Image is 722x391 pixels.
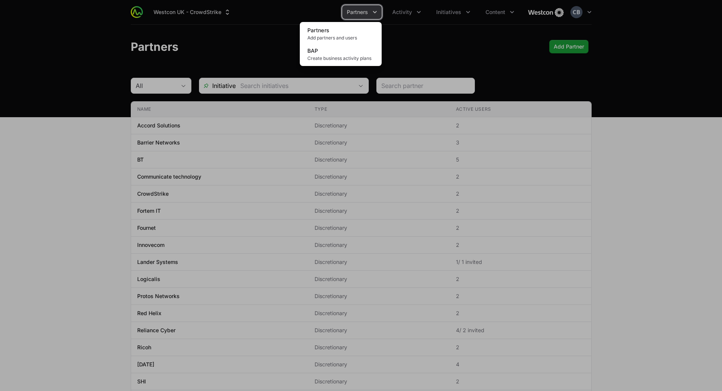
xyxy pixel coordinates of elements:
div: Main navigation [143,5,519,19]
span: Create business activity plans [307,55,374,61]
span: BAP [307,47,318,54]
a: PartnersAdd partners and users [301,24,380,44]
span: Partners [307,27,330,33]
span: Add partners and users [307,35,374,41]
a: BAPCreate business activity plans [301,44,380,64]
div: Partners menu [342,5,382,19]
